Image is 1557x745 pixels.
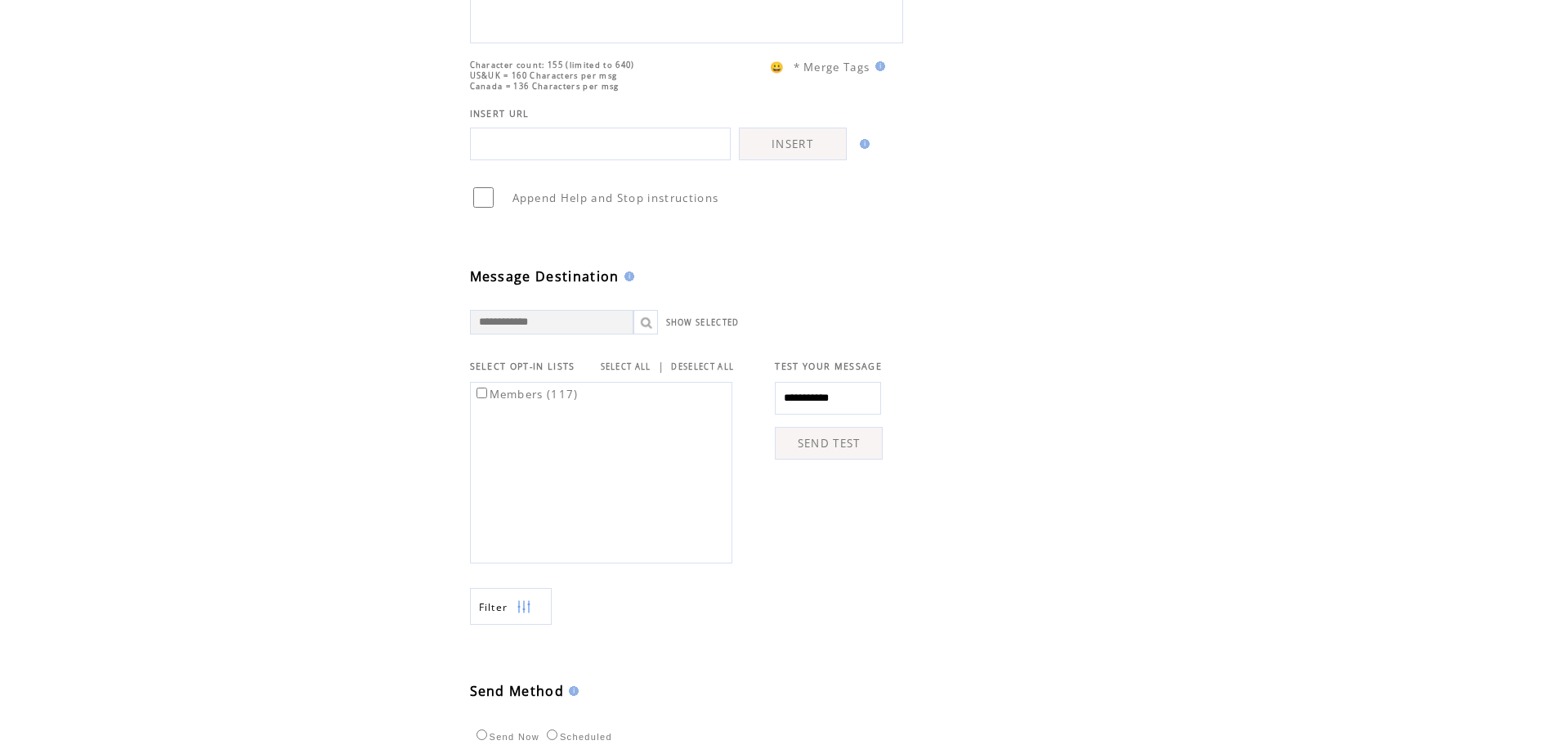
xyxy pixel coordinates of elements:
label: Members (117) [473,387,579,402]
img: help.gif [620,272,634,281]
a: SELECT ALL [601,361,651,372]
a: Filter [470,588,552,625]
span: Send Method [470,682,565,700]
img: help.gif [564,686,579,696]
input: Members (117) [476,388,487,398]
input: Scheduled [547,729,557,740]
span: Append Help and Stop instructions [512,191,719,205]
span: US&UK = 160 Characters per msg [470,70,618,81]
img: help.gif [870,61,885,71]
span: SELECT OPT-IN LISTS [470,361,575,372]
a: INSERT [739,128,847,160]
span: Character count: 155 (limited to 640) [470,60,635,70]
span: | [658,359,664,374]
a: DESELECT ALL [671,361,734,372]
img: filters.png [517,589,531,626]
span: Message Destination [470,267,620,285]
input: Send Now [476,729,487,740]
span: TEST YOUR MESSAGE [775,361,882,372]
span: Canada = 136 Characters per msg [470,81,620,92]
a: SHOW SELECTED [666,317,740,328]
img: help.gif [855,139,870,149]
label: Send Now [472,732,539,742]
span: Show filters [479,600,508,614]
label: Scheduled [543,732,612,742]
span: INSERT URL [470,108,530,119]
span: * Merge Tags [794,60,870,74]
a: SEND TEST [775,427,883,460]
span: 😀 [770,60,785,74]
